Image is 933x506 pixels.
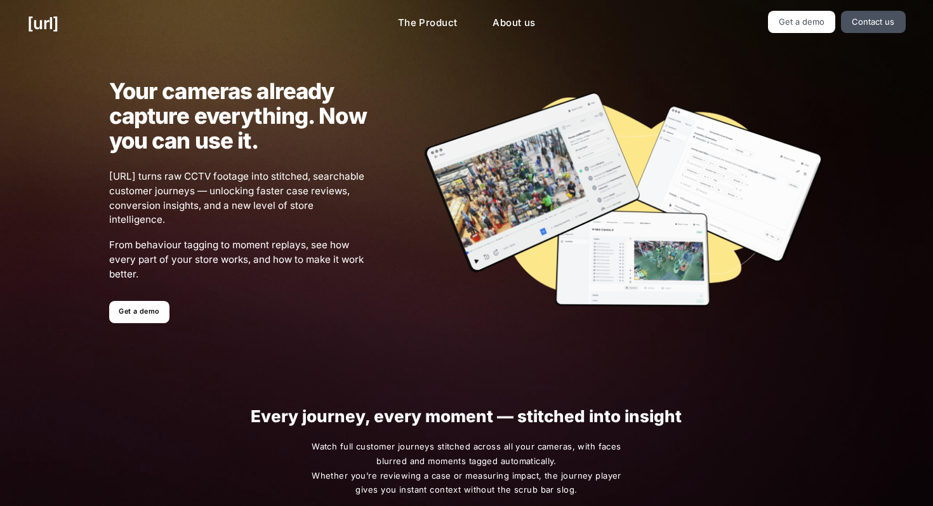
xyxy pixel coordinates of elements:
span: Watch full customer journeys stitched across all your cameras, with faces blurred and moments tag... [308,439,625,497]
h1: Your cameras already capture everything. Now you can use it. [109,79,367,153]
span: [URL] turns raw CCTV footage into stitched, searchable customer journeys — unlocking faster case ... [109,170,367,227]
span: From behaviour tagging to moment replays, see how every part of your store works, and how to make... [109,238,367,281]
a: Get a demo [768,11,836,33]
a: The Product [388,11,468,36]
a: About us [482,11,545,36]
a: Get a demo [109,301,169,323]
a: Contact us [841,11,906,33]
h1: Every journey, every moment — stitched into insight [114,407,818,425]
a: [URL] [27,11,58,36]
